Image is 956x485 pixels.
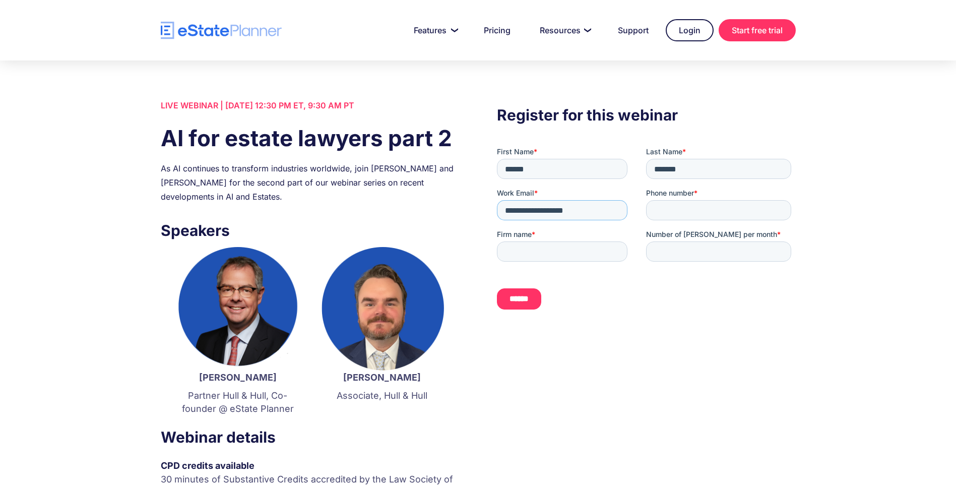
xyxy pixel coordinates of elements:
[666,19,714,41] a: Login
[161,98,459,112] div: LIVE WEBINAR | [DATE] 12:30 PM ET, 9:30 AM PT
[161,460,254,471] strong: CPD credits available
[472,20,523,40] a: Pricing
[528,20,601,40] a: Resources
[719,19,796,41] a: Start free trial
[161,426,459,449] h3: Webinar details
[497,103,795,127] h3: Register for this webinar
[161,219,459,242] h3: Speakers
[497,147,795,318] iframe: Form 0
[320,389,444,402] p: Associate, Hull & Hull
[343,372,421,383] strong: [PERSON_NAME]
[161,123,459,154] h1: AI for estate lawyers part 2
[176,389,300,415] p: Partner Hull & Hull, Co-founder @ eState Planner
[402,20,467,40] a: Features
[161,22,282,39] a: home
[199,372,277,383] strong: [PERSON_NAME]
[161,161,459,204] div: As AI continues to transform industries worldwide, join [PERSON_NAME] and [PERSON_NAME] for the s...
[606,20,661,40] a: Support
